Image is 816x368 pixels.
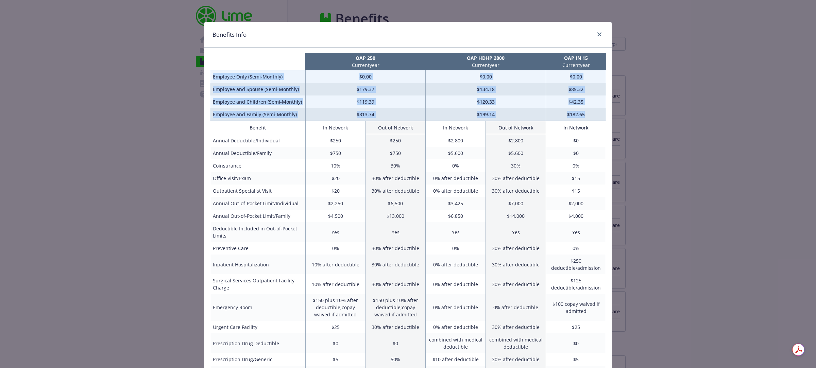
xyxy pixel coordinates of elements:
td: 30% after deductible [486,255,546,274]
td: $10 after deductible [426,353,486,366]
td: Yes [305,222,365,242]
td: Prescription Drug/Generic [210,353,306,366]
td: Employee and Spouse (Semi-Monthly) [210,83,306,95]
td: 0% after deductible [426,294,486,321]
td: $250 [305,134,365,147]
th: Out of Network [365,121,426,134]
td: 50% [365,353,426,366]
td: 0% after deductible [426,185,486,197]
td: $25 [546,321,606,333]
td: Employee and Children (Semi-Monthly) [210,95,306,108]
td: 30% [365,159,426,172]
th: In Network [546,121,606,134]
th: In Network [305,121,365,134]
td: $42.35 [546,95,606,108]
td: $313.74 [305,108,426,121]
td: Yes [486,222,546,242]
td: 10% after deductible [305,255,365,274]
td: $250 [365,134,426,147]
td: $0 [305,333,365,353]
td: $750 [305,147,365,159]
td: 30% after deductible [486,321,546,333]
td: Preventive Care [210,242,306,255]
td: 0% [546,159,606,172]
td: $15 [546,172,606,185]
td: Emergency Room [210,294,306,321]
td: Prescription Drug Deductible [210,333,306,353]
td: Employee and Family (Semi-Monthly) [210,108,306,121]
td: $20 [305,172,365,185]
td: $4,500 [305,210,365,222]
td: $250 deductible/admission [546,255,606,274]
td: Yes [426,222,486,242]
td: 30% after deductible [365,185,426,197]
td: Surgical Services Outpatient Facility Charge [210,274,306,294]
td: 30% after deductible [486,172,546,185]
a: close [595,30,603,38]
td: Inpatient Hospitalization [210,255,306,274]
td: combined with medical deductible [426,333,486,353]
td: $0 [365,333,426,353]
td: $119.39 [305,95,426,108]
td: 30% after deductible [486,185,546,197]
td: 30% after deductible [486,242,546,255]
td: $7,000 [486,197,546,210]
th: Benefit [210,121,306,134]
th: Out of Network [486,121,546,134]
td: $15 [546,185,606,197]
td: 0% after deductible [486,294,546,321]
td: Deductible Included in Out-of-Pocket Limits [210,222,306,242]
td: 30% after deductible [365,242,426,255]
td: $85.32 [546,83,606,95]
h1: Benefits Info [213,30,247,39]
td: $182.65 [546,108,606,121]
td: $5 [546,353,606,366]
td: Coinsurance [210,159,306,172]
td: $120.33 [426,95,546,108]
td: $100 copay waived if admitted [546,294,606,321]
td: Outpatient Specialist Visit [210,185,306,197]
td: $0.00 [305,70,426,83]
th: intentionally left blank [210,53,306,70]
td: $2,800 [486,134,546,147]
td: combined with medical deductible [486,333,546,353]
td: $134.18 [426,83,546,95]
td: 0% after deductible [426,274,486,294]
td: 30% after deductible [365,172,426,185]
td: Urgent Care Facility [210,321,306,333]
td: $0 [546,134,606,147]
p: Current year [307,62,424,69]
td: $5,600 [426,147,486,159]
td: Annual Deductible/Family [210,147,306,159]
td: $5,600 [486,147,546,159]
td: 0% [305,242,365,255]
td: Employee Only (Semi-Monthly) [210,70,306,83]
td: Yes [546,222,606,242]
td: Annual Out-of-Pocket Limit/Individual [210,197,306,210]
td: 30% after deductible [486,353,546,366]
td: 30% after deductible [365,255,426,274]
td: 0% [426,159,486,172]
td: $6,850 [426,210,486,222]
td: Annual Out-of-Pocket Limit/Family [210,210,306,222]
td: Annual Deductible/Individual [210,134,306,147]
td: $6,500 [365,197,426,210]
td: $13,000 [365,210,426,222]
p: OAP IN 15 [547,54,605,62]
td: 0% [426,242,486,255]
td: $150 plus 10% after deductible;copay waived if admitted [365,294,426,321]
td: $750 [365,147,426,159]
td: $0.00 [426,70,546,83]
td: 30% after deductible [486,274,546,294]
td: $150 plus 10% after deductible;copay waived if admitted [305,294,365,321]
td: Yes [365,222,426,242]
td: 0% [546,242,606,255]
td: $14,000 [486,210,546,222]
th: In Network [426,121,486,134]
td: $0 [546,333,606,353]
td: 10% [305,159,365,172]
td: $20 [305,185,365,197]
td: $5 [305,353,365,366]
td: 10% after deductible [305,274,365,294]
td: $0.00 [546,70,606,83]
